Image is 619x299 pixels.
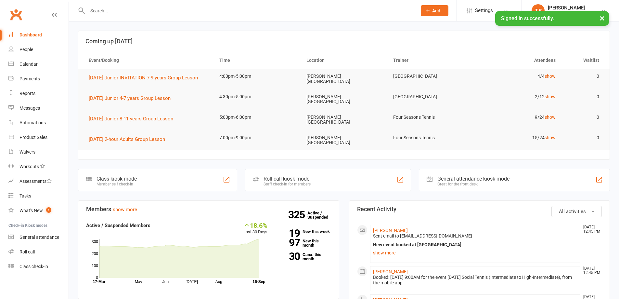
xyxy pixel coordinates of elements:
time: [DATE] 12:45 PM [580,225,601,234]
span: [DATE] 2-hour Adults Group Lesson [89,136,165,142]
button: × [596,11,608,25]
th: Attendees [474,52,561,69]
td: 0 [561,110,605,125]
td: 2/12 [474,89,561,104]
div: People [19,47,33,52]
div: Great for the front desk [437,182,509,186]
span: All activities [559,209,586,214]
a: General attendance kiosk mode [8,230,69,245]
a: People [8,42,69,57]
span: Settings [475,3,493,18]
div: Member self check-in [97,182,137,186]
td: 0 [561,89,605,104]
a: show more [373,248,578,257]
div: Tasks [19,193,31,198]
div: Payments [19,76,40,81]
strong: 97 [277,238,300,248]
a: Roll call [8,245,69,259]
div: Automations [19,120,46,125]
td: [PERSON_NAME][GEOGRAPHIC_DATA] [301,69,388,89]
div: TS [532,4,545,17]
a: Waivers [8,145,69,159]
a: Product Sales [8,130,69,145]
th: Time [213,52,301,69]
div: Assessments [19,179,52,184]
button: [DATE] 2-hour Adults Group Lesson [89,135,170,143]
td: 0 [561,69,605,84]
a: 97New this month [277,239,331,247]
th: Location [301,52,388,69]
span: [DATE] Junior 8-11 years Group Lesson [89,116,173,122]
td: 0 [561,130,605,145]
div: Booked: [DATE] 9:00AM for the event [DATE] Social Tennis (Intermediate to High-Intermediate), fro... [373,275,578,286]
td: [PERSON_NAME][GEOGRAPHIC_DATA] [301,110,388,130]
td: 7:00pm-9:00pm [213,130,301,145]
div: Roll call kiosk mode [264,176,311,182]
a: show [545,115,556,120]
span: Sent email to [EMAIL_ADDRESS][DOMAIN_NAME] [373,233,472,238]
div: Reports [19,91,35,96]
a: Class kiosk mode [8,259,69,274]
span: Add [432,8,440,13]
a: 30Canx. this month [277,252,331,261]
span: [DATE] Junior INVITATION 7-9 years Group Lesson [89,75,198,81]
div: Waivers [19,149,35,155]
button: [DATE] Junior 4-7 years Group Lesson [89,94,175,102]
div: Dashboard [19,32,42,37]
strong: Active / Suspended Members [86,223,150,228]
div: Messages [19,105,40,111]
td: 9/24 [474,110,561,125]
h3: Coming up [DATE] [85,38,602,45]
th: Trainer [387,52,474,69]
div: General attendance [19,235,59,240]
a: 325Active / Suspended [307,206,336,224]
td: 15/24 [474,130,561,145]
a: Assessments [8,174,69,189]
button: [DATE] Junior INVITATION 7-9 years Group Lesson [89,74,202,82]
td: Four Seasons Tennis [387,130,474,145]
td: [GEOGRAPHIC_DATA] [387,69,474,84]
div: New event booked at [GEOGRAPHIC_DATA] [373,242,578,248]
div: Staff check-in for members [264,182,311,186]
a: What's New1 [8,203,69,218]
div: Class kiosk mode [97,176,137,182]
div: General attendance kiosk mode [437,176,509,182]
div: Product Sales [19,135,47,140]
td: 4:00pm-5:00pm [213,69,301,84]
span: Signed in successfully. [501,15,554,21]
div: Calendar [19,61,38,67]
time: [DATE] 12:45 PM [580,266,601,275]
div: [GEOGRAPHIC_DATA] [548,11,592,17]
a: [PERSON_NAME] [373,269,408,274]
td: [GEOGRAPHIC_DATA] [387,89,474,104]
h3: Members [86,206,331,212]
td: 4/4 [474,69,561,84]
div: What's New [19,208,43,213]
td: 5:00pm-6:00pm [213,110,301,125]
strong: 325 [288,210,307,220]
span: 1 [46,207,51,213]
h3: Recent Activity [357,206,602,212]
a: Calendar [8,57,69,72]
div: Workouts [19,164,39,169]
a: Messages [8,101,69,116]
th: Event/Booking [83,52,213,69]
td: Four Seasons Tennis [387,110,474,125]
a: 19New this week [277,229,331,234]
input: Search... [85,6,412,15]
a: show [545,135,556,140]
a: Automations [8,116,69,130]
button: Add [421,5,448,16]
div: [PERSON_NAME] [548,5,592,11]
strong: 19 [277,228,300,238]
td: [PERSON_NAME][GEOGRAPHIC_DATA] [301,130,388,151]
strong: 30 [277,251,300,261]
a: show [545,94,556,99]
a: Payments [8,72,69,86]
div: Roll call [19,249,35,254]
div: 18.6% [243,222,267,229]
div: Last 30 Days [243,222,267,236]
a: show more [113,207,137,212]
a: Workouts [8,159,69,174]
span: [DATE] Junior 4-7 years Group Lesson [89,95,171,101]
